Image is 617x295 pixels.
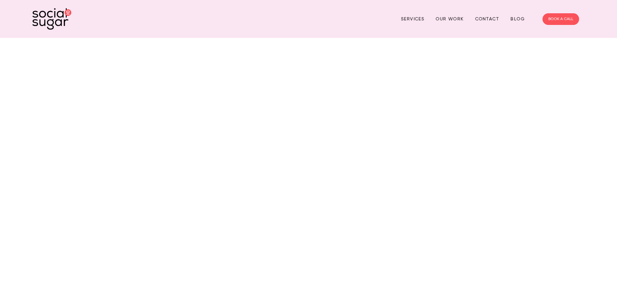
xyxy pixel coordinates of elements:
[401,14,424,24] a: Services
[436,14,463,24] a: Our Work
[543,13,579,25] a: BOOK A CALL
[475,14,499,24] a: Contact
[510,14,525,24] a: Blog
[32,8,71,30] img: SocialSugar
